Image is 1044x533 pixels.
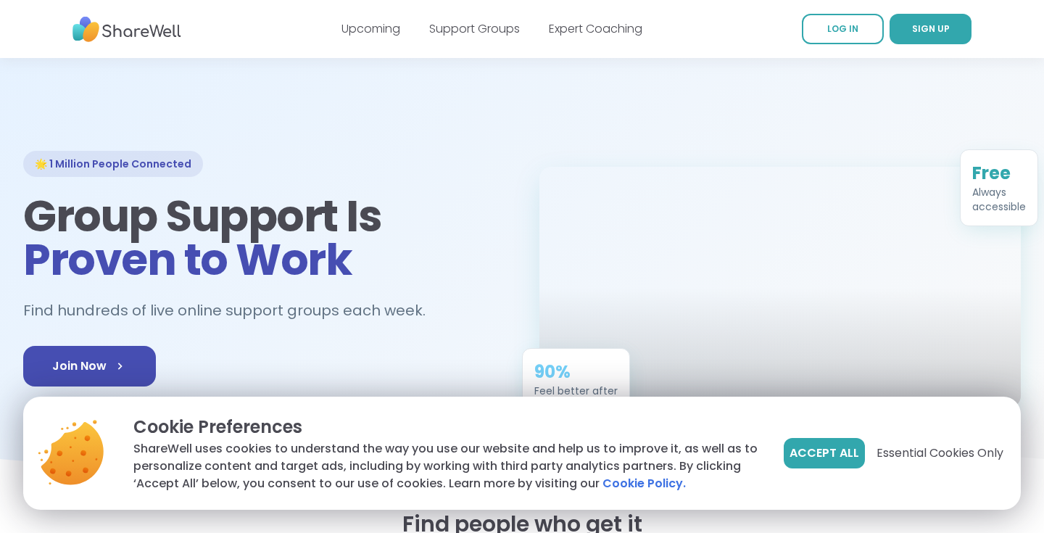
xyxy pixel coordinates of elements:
a: Join Now [23,346,156,387]
span: SIGN UP [912,22,950,35]
h1: Group Support Is [23,194,505,281]
button: Accept All [784,438,865,468]
span: Proven to Work [23,229,352,290]
img: ShareWell Nav Logo [72,9,181,49]
a: SIGN UP [890,14,971,44]
span: Accept All [790,445,859,462]
a: Expert Coaching [549,20,642,37]
a: Cookie Policy. [602,475,686,492]
div: Always accessible [972,185,1026,214]
span: Join Now [52,358,127,375]
span: Essential Cookies Only [877,445,1003,462]
div: Feel better after just one session [534,384,618,413]
a: Support Groups [429,20,520,37]
div: Free [972,162,1026,185]
span: LOG IN [827,22,858,35]
p: Cookie Preferences [133,414,761,440]
h2: Find hundreds of live online support groups each week. [23,299,441,323]
a: LOG IN [802,14,884,44]
div: 🌟 1 Million People Connected [23,151,203,177]
a: Upcoming [341,20,400,37]
div: 90% [534,360,618,384]
p: ShareWell uses cookies to understand the way you use our website and help us to improve it, as we... [133,440,761,492]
